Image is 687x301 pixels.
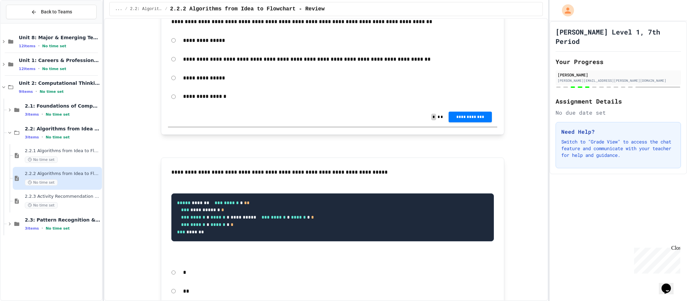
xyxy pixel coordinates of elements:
span: ... [115,6,122,12]
span: No time set [46,226,70,231]
span: 2.3: Pattern Recognition & Decomposition [25,217,101,223]
iframe: chat widget [631,245,680,274]
span: / [165,6,167,12]
span: No time set [42,67,66,71]
h2: Assignment Details [556,97,681,106]
span: 3 items [25,112,39,117]
span: No time set [42,44,66,48]
span: 2.2.1 Algorithms from Idea to Flowchart [25,148,101,154]
span: 2.1: Foundations of Computational Thinking [25,103,101,109]
span: 2.2.2 Algorithms from Idea to Flowchart - Review [170,5,325,13]
span: No time set [25,157,58,163]
span: • [38,43,40,49]
span: • [42,226,43,231]
div: [PERSON_NAME][EMAIL_ADDRESS][PERSON_NAME][DOMAIN_NAME] [558,78,679,83]
span: Back to Teams [41,8,72,15]
span: 2.2.2 Algorithms from Idea to Flowchart - Review [25,171,101,177]
h1: [PERSON_NAME] Level 1, 7th Period [556,27,681,46]
div: No due date set [556,109,681,117]
span: No time set [25,179,58,186]
h3: Need Help? [561,128,675,136]
span: 3 items [25,226,39,231]
button: Back to Teams [6,5,97,19]
span: • [38,66,40,71]
span: • [42,134,43,140]
iframe: chat widget [659,274,680,294]
div: Chat with us now!Close [3,3,46,43]
span: 2.2: Algorithms from Idea to Flowchart [25,126,101,132]
span: 9 items [19,89,33,94]
span: No time set [40,89,64,94]
span: Unit 2: Computational Thinking & Problem-Solving [19,80,101,86]
span: 12 items [19,67,36,71]
span: Unit 8: Major & Emerging Technologies [19,35,101,41]
div: [PERSON_NAME] [558,72,679,78]
span: Unit 1: Careers & Professionalism [19,57,101,63]
span: No time set [46,135,70,139]
span: / [125,6,127,12]
span: • [36,89,37,94]
span: 2.2.3 Activity Recommendation Algorithm [25,194,101,199]
span: 2.2: Algorithms from Idea to Flowchart [130,6,162,12]
div: My Account [555,3,576,18]
span: • [42,112,43,117]
span: No time set [46,112,70,117]
span: No time set [25,202,58,208]
span: 3 items [25,135,39,139]
span: 12 items [19,44,36,48]
p: Switch to "Grade View" to access the chat feature and communicate with your teacher for help and ... [561,138,675,159]
h2: Your Progress [556,57,681,66]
